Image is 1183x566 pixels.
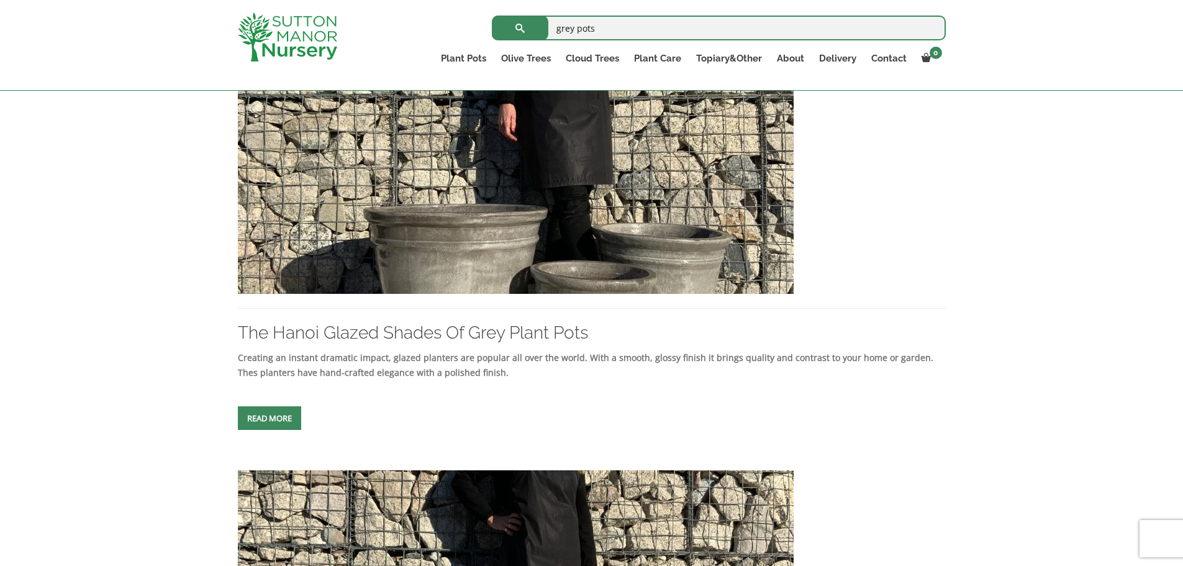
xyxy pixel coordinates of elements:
a: Olive Trees [494,50,558,67]
a: The Hanoi Glazed Shades Of Grey Plant Pots [238,153,794,165]
a: Contact [864,50,914,67]
span: 0 [930,47,942,59]
input: Search... [492,16,946,40]
a: The Hanoi Glazed Shades Of Grey Plant Pots [238,322,588,343]
a: Cloud Trees [558,50,627,67]
a: Delivery [812,50,864,67]
a: Plant Care [627,50,689,67]
img: The Hanoi Glazed Shades Of Grey Plant Pots - 1 1 [238,27,794,294]
a: Plant Pots [433,50,494,67]
a: Topiary&Other [689,50,769,67]
strong: Creating an instant dramatic impact, glazed planters are popular all over the world. With a smoot... [238,352,933,378]
a: Read more [238,406,301,430]
img: logo [238,12,337,62]
a: About [769,50,812,67]
a: 0 [914,50,946,67]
